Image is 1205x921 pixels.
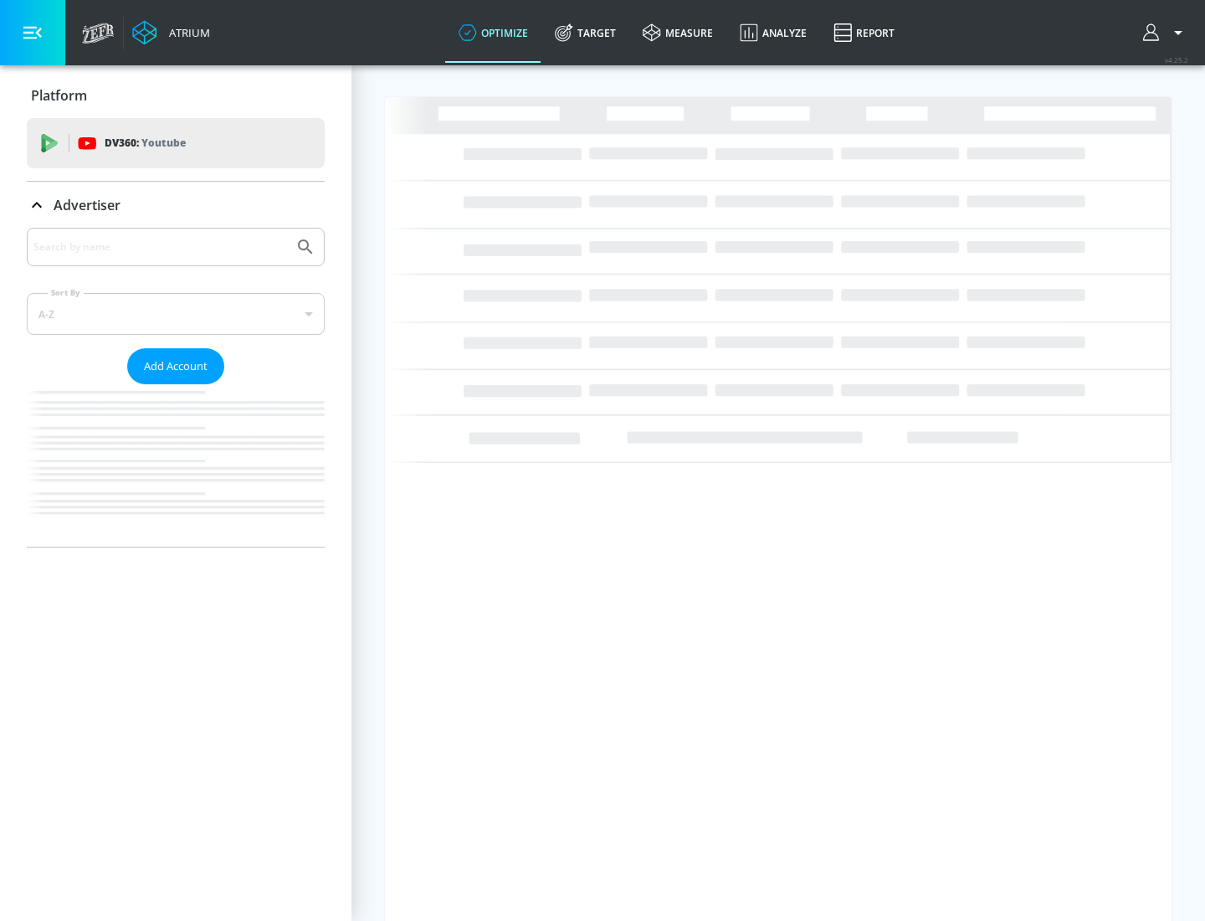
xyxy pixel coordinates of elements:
p: Advertiser [54,196,120,214]
span: Add Account [144,357,208,376]
input: Search by name [33,236,287,258]
div: DV360: Youtube [27,118,325,168]
label: Sort By [48,287,84,298]
a: Atrium [132,20,210,45]
p: Platform [31,86,87,105]
a: measure [629,3,726,63]
p: DV360: [105,134,186,152]
div: Platform [27,72,325,119]
span: v 4.25.2 [1165,55,1188,64]
div: Advertiser [27,182,325,229]
p: Youtube [141,134,186,152]
a: Target [541,3,629,63]
button: Add Account [127,348,224,384]
a: Analyze [726,3,820,63]
div: Atrium [162,25,210,40]
nav: list of Advertiser [27,384,325,547]
a: optimize [445,3,541,63]
div: A-Z [27,293,325,335]
a: Report [820,3,908,63]
div: Advertiser [27,228,325,547]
